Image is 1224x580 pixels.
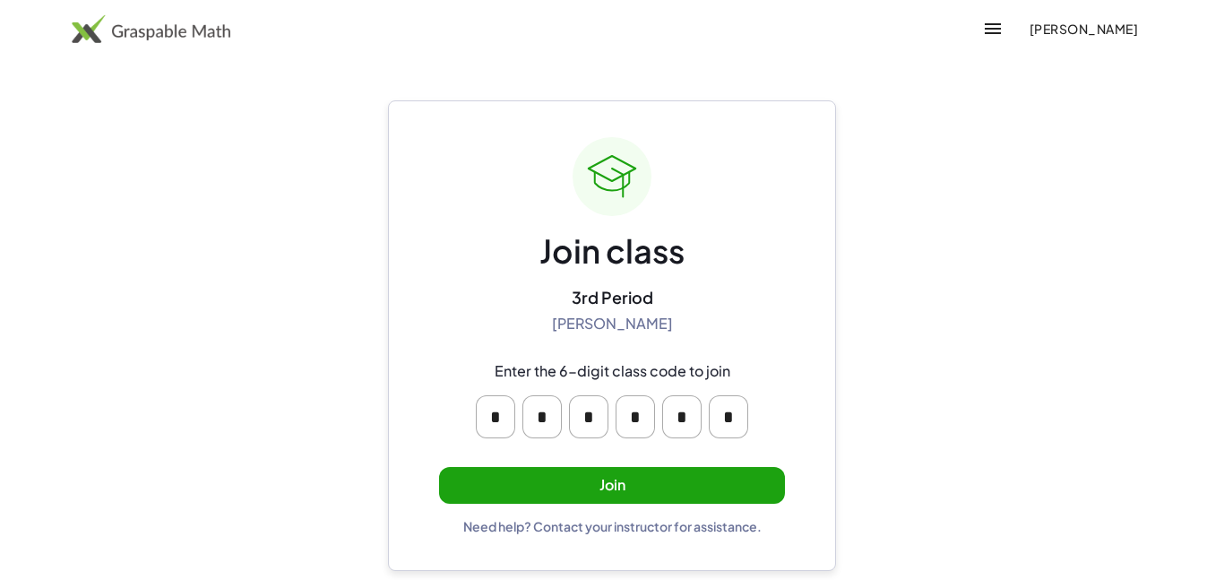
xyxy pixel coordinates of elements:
[552,315,673,333] div: [PERSON_NAME]
[539,230,685,273] div: Join class
[495,362,730,381] div: Enter the 6-digit class code to join
[463,518,762,534] div: Need help? Contact your instructor for assistance.
[1014,13,1152,45] button: [PERSON_NAME]
[1029,21,1138,37] span: [PERSON_NAME]
[439,467,785,504] button: Join
[572,287,653,307] div: 3rd Period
